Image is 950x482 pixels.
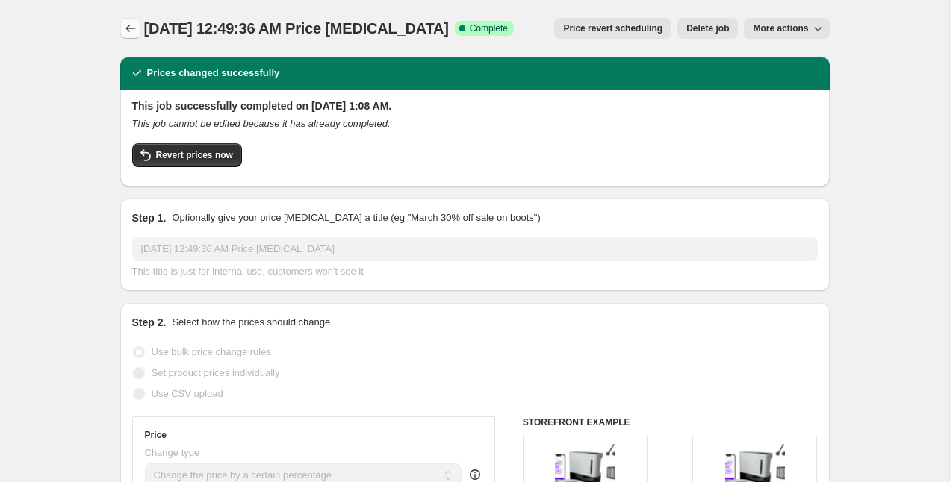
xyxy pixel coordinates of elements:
input: 30% off holiday sale [132,237,818,261]
span: Revert prices now [156,149,233,161]
span: Set product prices individually [152,367,280,378]
button: Delete job [677,18,738,39]
button: More actions [744,18,829,39]
span: Change type [145,447,200,458]
h2: Prices changed successfully [147,66,280,81]
span: Price revert scheduling [563,22,662,34]
h6: STOREFRONT EXAMPLE [523,416,818,428]
h2: This job successfully completed on [DATE] 1:08 AM. [132,98,818,113]
button: Revert prices now [132,143,242,167]
h3: Price [145,429,167,441]
h2: Step 2. [132,315,167,330]
span: [DATE] 12:49:36 AM Price [MEDICAL_DATA] [144,20,449,37]
i: This job cannot be edited because it has already completed. [132,118,391,129]
span: Delete job [686,22,729,34]
div: help [468,467,482,482]
span: Use bulk price change rules [152,346,271,357]
span: More actions [753,22,808,34]
p: Optionally give your price [MEDICAL_DATA] a title (eg "March 30% off sale on boots") [172,210,540,225]
span: Complete [470,22,508,34]
h2: Step 1. [132,210,167,225]
span: This title is just for internal use, customers won't see it [132,266,364,277]
button: Price change jobs [120,18,141,39]
button: Price revert scheduling [554,18,671,39]
span: Use CSV upload [152,388,223,399]
p: Select how the prices should change [172,315,330,330]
